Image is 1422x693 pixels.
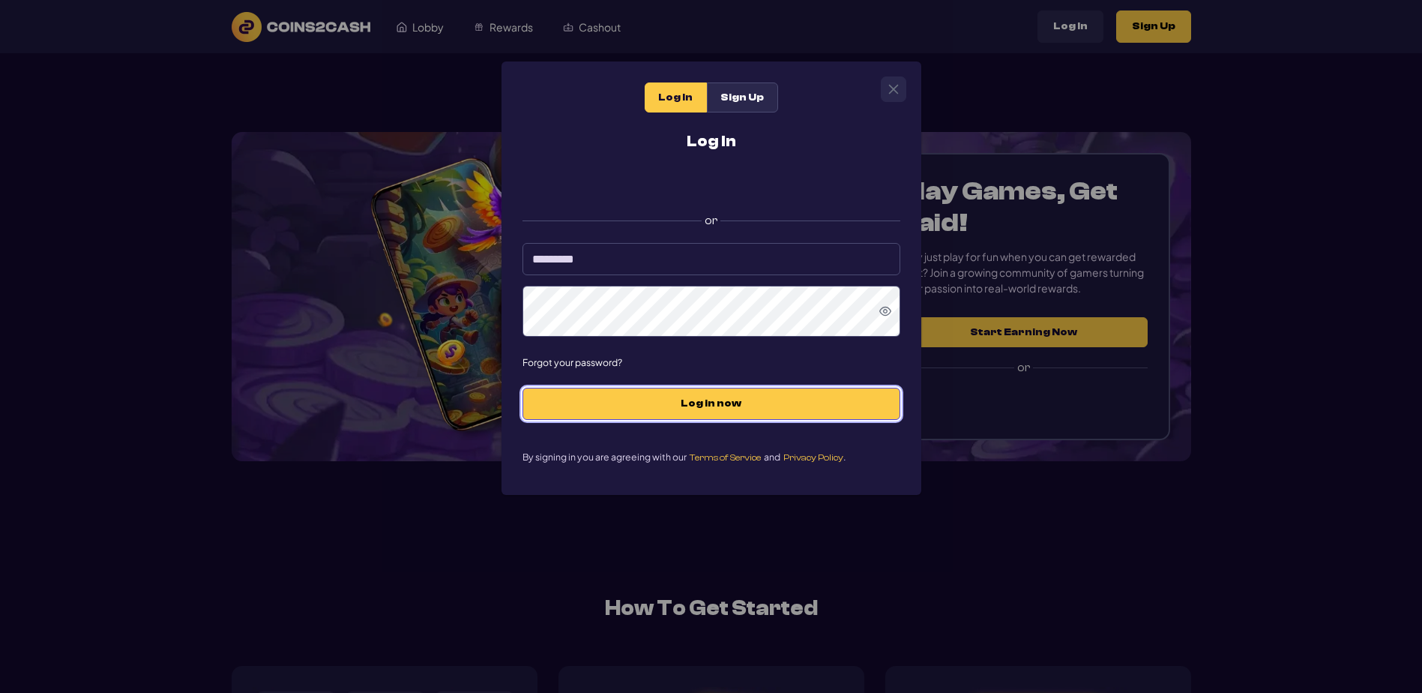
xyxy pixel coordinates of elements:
[522,450,900,464] p: By signing in you are agreeing with our and .
[882,77,906,101] button: Close
[690,452,761,463] span: Terms of Service
[554,169,869,202] iframe: Sign in with Google Button
[658,91,693,104] span: Log In
[783,452,843,463] span: Privacy Policy
[645,82,707,112] div: Log In
[522,200,900,232] label: or
[707,82,778,112] div: Sign Up
[720,91,764,104] span: Sign Up
[522,388,900,420] button: Log in now
[879,305,891,317] svg: Show Password
[522,133,900,149] h2: Log In
[538,397,885,410] span: Log in now
[522,358,900,367] span: Forgot your password?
